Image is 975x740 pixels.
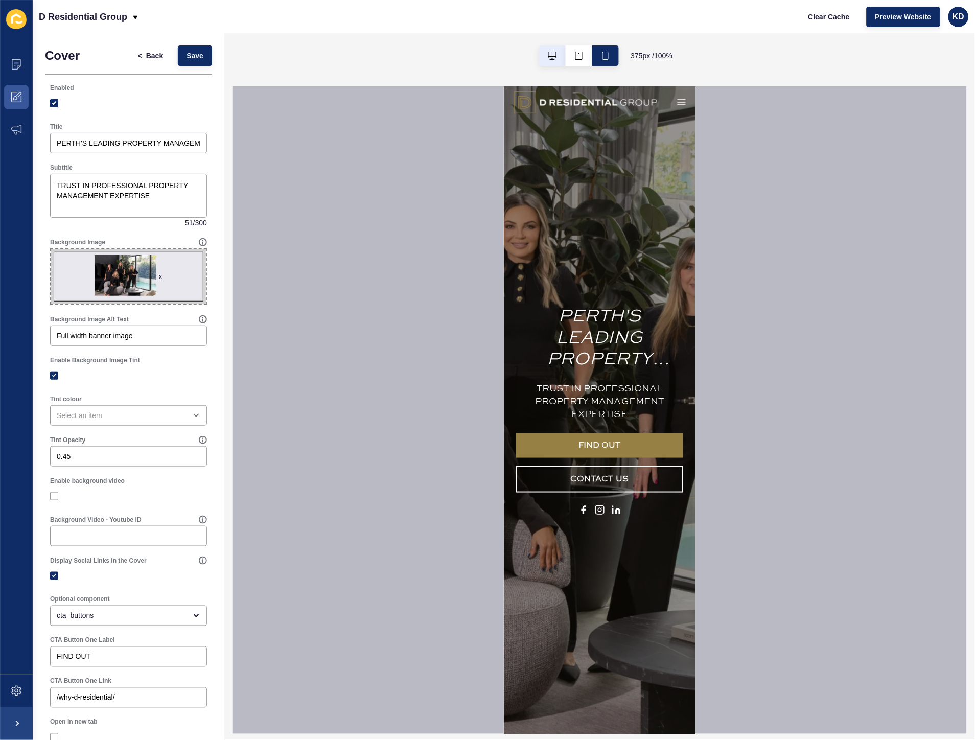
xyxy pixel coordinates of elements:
[50,84,74,92] label: Enabled
[10,5,153,27] img: D Residential Group Logo
[50,595,110,604] label: Optional component
[50,718,98,726] label: Open in new tab
[50,315,129,323] label: Background Image Alt Text
[50,123,62,131] label: Title
[129,45,172,66] button: <Back
[12,380,179,406] a: CONTACT US
[50,405,207,426] div: open menu
[50,557,147,565] label: Display Social Links in the Cover
[50,395,82,403] label: Tint colour
[45,49,80,63] h1: Cover
[50,356,140,364] label: Enable Background Image Tint
[50,516,142,524] label: Background Video - Youtube ID
[808,12,850,22] span: Clear Cache
[195,218,207,228] span: 300
[953,12,964,22] span: KD
[193,218,195,228] span: /
[187,51,203,61] span: Save
[159,271,163,282] div: x
[50,636,115,644] label: CTA Button One Label
[52,175,205,216] textarea: TRUST IN PROFESSIONAL PROPERTY MANAGEMENT EXPERTISE
[875,12,932,22] span: Preview Website
[50,477,125,485] label: Enable background video
[39,4,127,30] p: D Residential Group
[50,606,207,626] div: open menu
[50,436,85,444] label: Tint Opacity
[12,296,179,335] h2: TRUST IN PROFESSIONAL PROPERTY MANAGEMENT EXPERTISE
[12,220,179,284] h1: PERTH'S LEADING PROPERTY MANAGEMENT AGENCY
[185,218,193,228] span: 51
[178,45,212,66] button: Save
[146,51,163,61] span: Back
[631,51,673,61] span: 375 px / 100 %
[138,51,142,61] span: <
[800,7,858,27] button: Clear Cache
[867,7,940,27] button: Preview Website
[50,164,73,172] label: Subtitle
[50,677,111,685] label: CTA Button One Link
[50,238,105,246] label: Background Image
[12,347,179,372] a: FIND OUT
